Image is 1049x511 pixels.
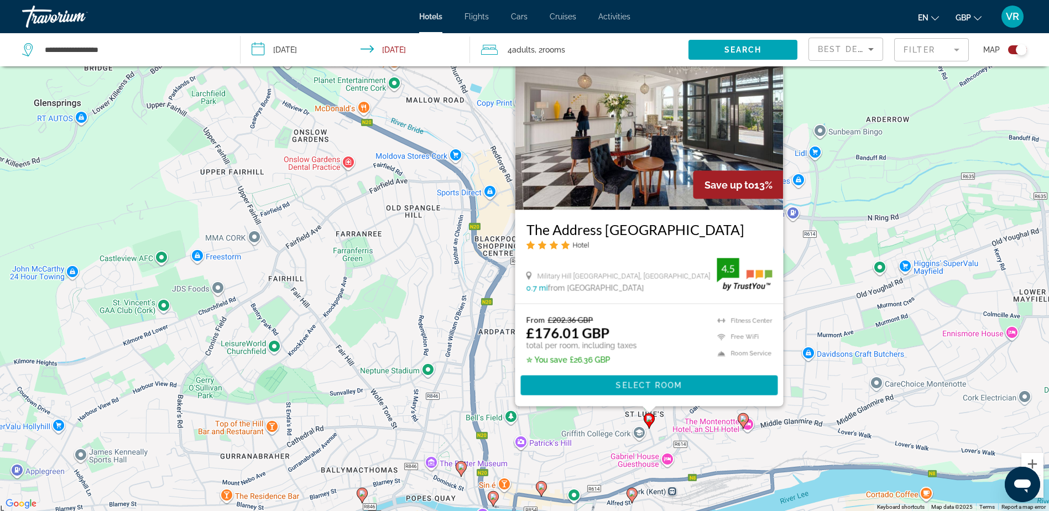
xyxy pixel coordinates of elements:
[712,332,772,343] li: Free WiFi
[465,12,489,21] a: Flights
[693,171,783,199] div: 13%
[537,272,710,280] span: Military Hill [GEOGRAPHIC_DATA], [GEOGRAPHIC_DATA]
[712,315,772,326] li: Fitness Center
[918,9,939,25] button: Change language
[22,2,133,31] a: Travorium
[1006,11,1019,22] span: VR
[526,341,636,350] p: total per room, including taxes
[470,33,688,66] button: Travelers: 4 adults, 0 children
[717,262,739,275] div: 4.5
[526,315,545,325] span: From
[241,33,470,66] button: Check-in date: Oct 4, 2025 Check-out date: Oct 5, 2025
[526,356,567,364] span: ✮ You save
[526,356,636,364] p: £26.36 GBP
[1021,453,1043,475] button: Zoom in
[818,45,875,54] span: Best Deals
[520,380,777,389] a: Select Room
[688,40,797,60] button: Search
[542,45,565,54] span: rooms
[877,503,925,511] button: Keyboard shortcuts
[526,325,609,341] ins: £176.01 GBP
[998,5,1027,28] button: User Menu
[419,12,442,21] a: Hotels
[3,497,39,511] a: Open this area in Google Maps (opens a new window)
[547,284,644,293] span: from [GEOGRAPHIC_DATA]
[572,241,589,249] span: Hotel
[979,504,995,510] a: Terms (opens in new tab)
[1000,45,1027,55] button: Toggle map
[894,38,969,62] button: Filter
[615,381,682,390] span: Select Room
[515,33,783,210] img: Hotel image
[598,12,630,21] a: Activities
[3,497,39,511] img: Google
[724,45,762,54] span: Search
[931,504,973,510] span: Map data ©2025
[717,258,772,291] img: trustyou-badge.svg
[1001,504,1046,510] a: Report a map error
[918,13,928,22] span: en
[511,12,528,21] a: Cars
[526,241,772,250] div: 4 star Hotel
[520,376,777,395] button: Select Room
[535,42,565,58] span: , 2
[547,315,593,325] del: £202.36 GBP
[704,179,754,191] span: Save up to
[526,284,547,293] span: 0.7 mi
[526,221,772,238] a: The Address [GEOGRAPHIC_DATA]
[956,13,971,22] span: GBP
[818,43,874,56] mat-select: Sort by
[983,42,1000,58] span: Map
[550,12,576,21] a: Cruises
[512,45,535,54] span: Adults
[508,42,535,58] span: 4
[956,9,982,25] button: Change currency
[712,348,772,359] li: Room Service
[1005,467,1040,502] iframe: Button to launch messaging window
